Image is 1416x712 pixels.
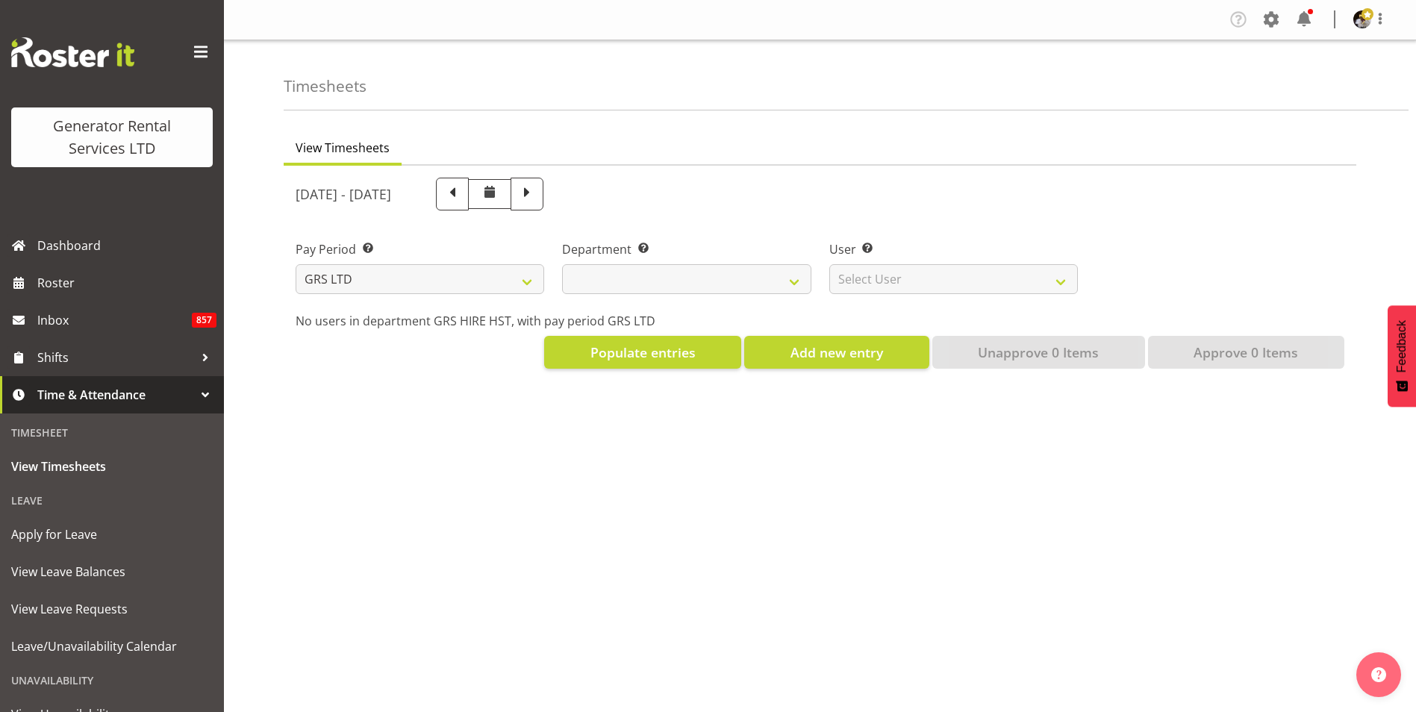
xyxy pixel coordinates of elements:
[1388,305,1416,407] button: Feedback - Show survey
[37,234,216,257] span: Dashboard
[296,312,1344,330] p: No users in department GRS HIRE HST, with pay period GRS LTD
[978,343,1099,362] span: Unapprove 0 Items
[562,240,811,258] label: Department
[1194,343,1298,362] span: Approve 0 Items
[1371,667,1386,682] img: help-xxl-2.png
[4,417,220,448] div: Timesheet
[284,78,367,95] h4: Timesheets
[4,628,220,665] a: Leave/Unavailability Calendar
[744,336,929,369] button: Add new entry
[296,139,390,157] span: View Timesheets
[11,635,213,658] span: Leave/Unavailability Calendar
[11,523,213,546] span: Apply for Leave
[296,240,544,258] label: Pay Period
[1353,10,1371,28] img: andrew-crenfeldtab2e0c3de70d43fd7286f7b271d34304.png
[4,590,220,628] a: View Leave Requests
[790,343,883,362] span: Add new entry
[1395,320,1409,372] span: Feedback
[26,115,198,160] div: Generator Rental Services LTD
[37,346,194,369] span: Shifts
[829,240,1078,258] label: User
[4,665,220,696] div: Unavailability
[37,272,216,294] span: Roster
[4,448,220,485] a: View Timesheets
[37,384,194,406] span: Time & Attendance
[4,553,220,590] a: View Leave Balances
[4,516,220,553] a: Apply for Leave
[11,598,213,620] span: View Leave Requests
[192,313,216,328] span: 857
[296,186,391,202] h5: [DATE] - [DATE]
[1148,336,1344,369] button: Approve 0 Items
[932,336,1145,369] button: Unapprove 0 Items
[11,560,213,583] span: View Leave Balances
[544,336,741,369] button: Populate entries
[37,309,192,331] span: Inbox
[11,37,134,67] img: Rosterit website logo
[11,455,213,478] span: View Timesheets
[590,343,696,362] span: Populate entries
[4,485,220,516] div: Leave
